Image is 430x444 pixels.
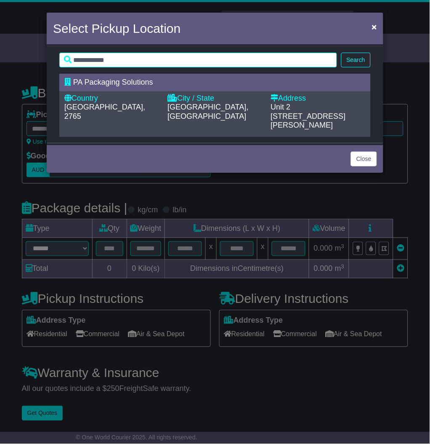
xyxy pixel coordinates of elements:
span: × [372,22,377,32]
button: Search [341,53,371,67]
div: City / State [167,94,262,103]
span: [GEOGRAPHIC_DATA], [GEOGRAPHIC_DATA] [167,103,248,120]
span: [STREET_ADDRESS][PERSON_NAME] [271,112,346,130]
h4: Select Pickup Location [53,19,181,38]
button: Close [351,152,377,166]
span: [GEOGRAPHIC_DATA], 2765 [64,103,145,120]
button: Close [368,18,381,35]
div: Address [271,94,366,103]
span: PA Packaging Solutions [73,78,153,86]
div: Country [64,94,159,103]
span: Unit 2 [271,103,291,111]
